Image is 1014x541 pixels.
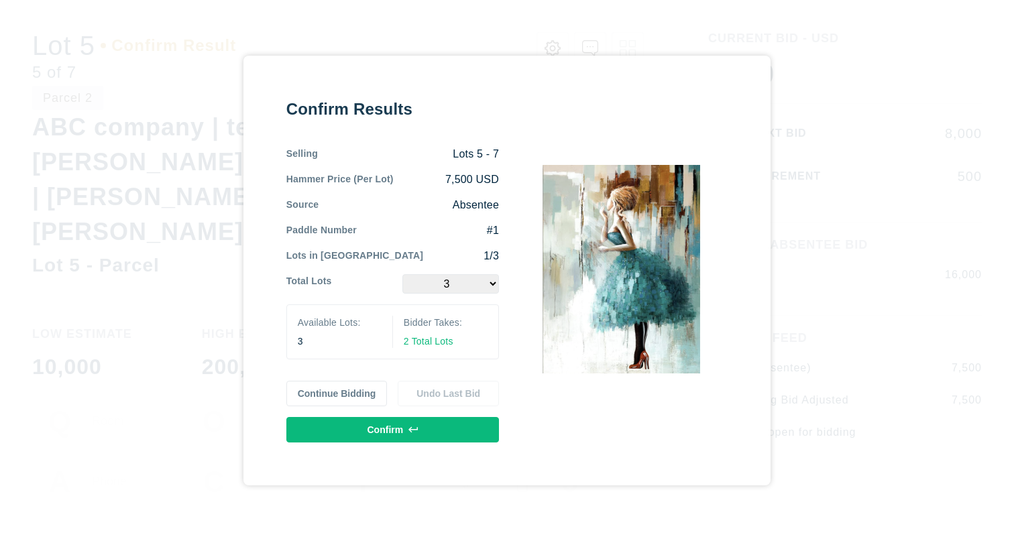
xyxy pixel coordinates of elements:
[298,335,382,348] div: 3
[318,147,499,162] div: Lots 5 - 7
[286,417,499,442] button: Confirm
[286,274,332,294] div: Total Lots
[404,336,453,347] span: 2 Total Lots
[286,249,423,263] div: Lots in [GEOGRAPHIC_DATA]
[357,223,499,238] div: #1
[286,147,318,162] div: Selling
[286,223,357,238] div: Paddle Number
[394,172,499,187] div: 7,500 USD
[398,381,499,406] button: Undo Last Bid
[286,99,499,120] div: Confirm Results
[298,316,382,329] div: Available Lots:
[423,249,499,263] div: 1/3
[286,381,388,406] button: Continue Bidding
[319,198,499,213] div: Absentee
[286,198,319,213] div: Source
[404,316,488,329] div: Bidder Takes:
[286,172,394,187] div: Hammer Price (Per Lot)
